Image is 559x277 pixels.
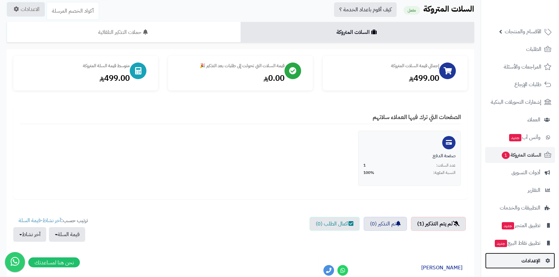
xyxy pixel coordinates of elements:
[20,63,130,69] div: متوسط قيمة السلة المتروكة
[13,227,46,242] button: آخر نشاط
[526,45,541,54] span: الطلبات
[501,221,540,230] span: تطبيق المتجر
[423,3,474,15] b: السلات المتروكة
[502,222,514,229] span: جديد
[485,182,555,198] a: التقارير
[485,165,555,181] a: أدوات التسويق
[329,72,439,84] div: 499.00
[485,147,555,163] a: السلات المتروكة1
[485,217,555,233] a: تطبيق المتجرجديد
[521,256,540,265] span: الإعدادات
[514,16,553,30] img: logo-2.png
[175,72,284,84] div: 0.00
[485,41,555,57] a: الطلبات
[309,217,360,231] a: اكمال الطلب (0)
[505,27,541,36] span: الأقسام والمنتجات
[502,152,510,159] span: 1
[19,216,41,224] a: قيمة السلة
[13,217,88,242] ul: ترتيب حسب: -
[528,186,540,195] span: التقارير
[485,200,555,216] a: التطبيقات والخدمات
[511,168,540,177] span: أدوات التسويق
[43,216,61,224] a: آخر نشاط
[504,62,541,71] span: المراجعات والأسئلة
[491,97,541,107] span: إشعارات التحويلات البنكية
[501,150,541,160] span: السلات المتروكة
[20,72,130,84] div: 499.00
[175,63,284,69] div: قيمة السلات التي تحولت إلى طلبات بعد التذكير 🎉
[7,22,241,43] a: حملات التذكير التلقائية
[20,114,461,124] h4: الصفحات التي ترك فيها العملاء سلاتهم
[433,170,456,176] span: النسبة المئوية:
[47,2,99,20] a: أكواد الخصم المرسلة
[364,217,407,231] a: تم التذكير (0)
[485,76,555,92] a: طلبات الإرجاع
[485,235,555,251] a: تطبيق نقاط البيعجديد
[7,2,45,17] a: الاعدادات
[508,133,540,142] span: وآتس آب
[404,6,420,15] small: مفعل
[241,22,474,43] a: السلات المتروكة
[363,163,366,168] span: 1
[334,2,397,17] a: كيف أقوم باعداد الخدمة ؟
[363,153,456,159] div: صفحة الدفع
[527,115,540,124] span: العملاء
[329,63,439,69] div: إجمالي قيمة السلات المتروكة
[485,94,555,110] a: إشعارات التحويلات البنكية
[514,80,541,89] span: طلبات الإرجاع
[485,129,555,145] a: وآتس آبجديد
[49,227,85,242] button: قيمة السلة
[509,134,521,141] span: جديد
[363,170,374,176] span: 100%
[495,240,507,247] span: جديد
[494,238,540,248] span: تطبيق نقاط البيع
[436,163,456,168] span: عدد السلات:
[485,253,555,269] a: الإعدادات
[411,217,466,231] a: لم يتم التذكير (1)
[485,59,555,75] a: المراجعات والأسئلة
[421,264,463,272] a: [PERSON_NAME]
[485,112,555,128] a: العملاء
[500,203,540,212] span: التطبيقات والخدمات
